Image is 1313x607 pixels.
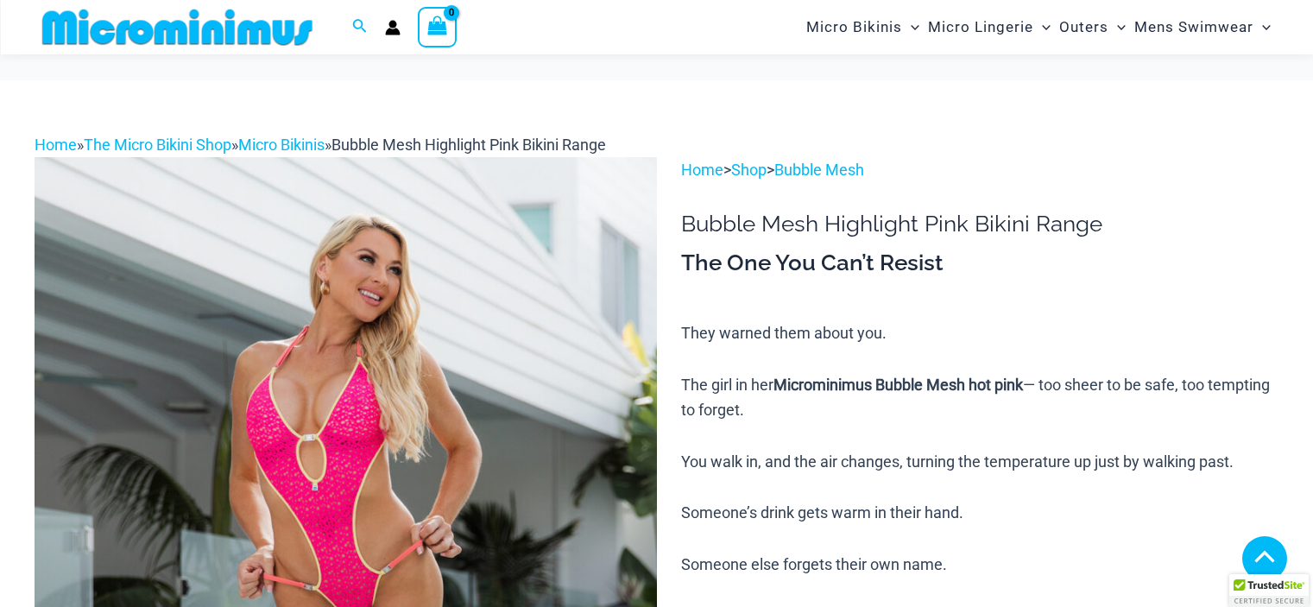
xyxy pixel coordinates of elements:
[902,5,919,49] span: Menu Toggle
[806,5,902,49] span: Micro Bikinis
[1059,5,1108,49] span: Outers
[681,249,1278,278] h3: The One You Can’t Resist
[1229,574,1309,607] div: TrustedSite Certified
[681,211,1278,237] h1: Bubble Mesh Highlight Pink Bikini Range
[773,376,1023,394] b: Microminimus Bubble Mesh hot pink
[1134,5,1253,49] span: Mens Swimwear
[331,136,606,154] span: Bubble Mesh Highlight Pink Bikini Range
[731,161,767,179] a: Shop
[238,136,325,154] a: Micro Bikinis
[799,3,1278,52] nav: Site Navigation
[928,5,1033,49] span: Micro Lingerie
[681,161,723,179] a: Home
[418,7,458,47] a: View Shopping Cart, empty
[924,5,1055,49] a: Micro LingerieMenu ToggleMenu Toggle
[35,136,77,154] a: Home
[774,161,864,179] a: Bubble Mesh
[1108,5,1126,49] span: Menu Toggle
[1055,5,1130,49] a: OutersMenu ToggleMenu Toggle
[84,136,231,154] a: The Micro Bikini Shop
[35,136,606,154] span: » » »
[35,8,319,47] img: MM SHOP LOGO FLAT
[1033,5,1051,49] span: Menu Toggle
[352,16,368,38] a: Search icon link
[1253,5,1271,49] span: Menu Toggle
[385,20,401,35] a: Account icon link
[802,5,924,49] a: Micro BikinisMenu ToggleMenu Toggle
[1130,5,1275,49] a: Mens SwimwearMenu ToggleMenu Toggle
[681,157,1278,183] p: > >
